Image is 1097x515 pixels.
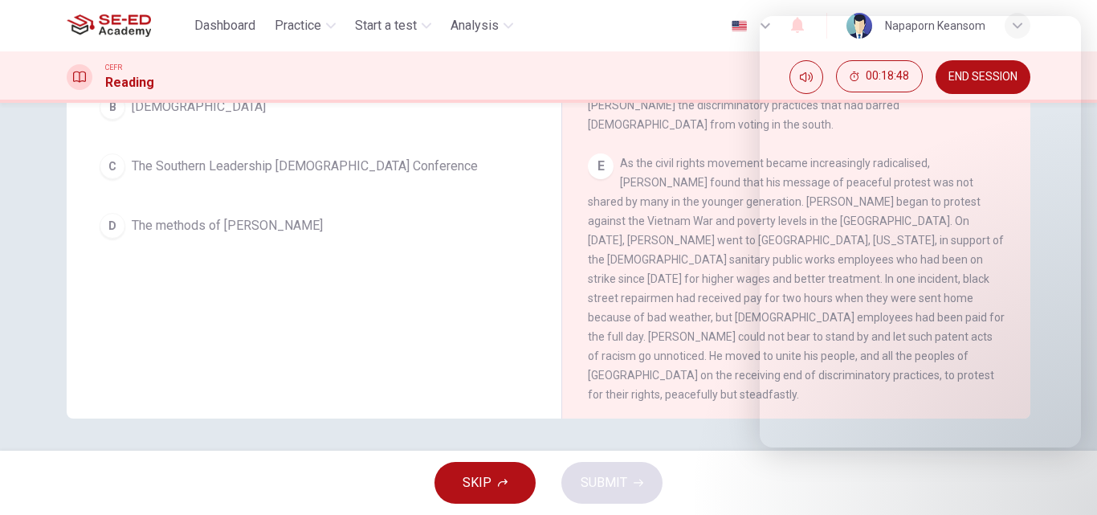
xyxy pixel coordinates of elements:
img: en [729,20,749,32]
div: B [100,94,125,120]
button: CThe Southern Leadership [DEMOGRAPHIC_DATA] Conference [92,146,536,186]
iframe: Intercom live chat [1042,460,1081,499]
span: Analysis [451,16,499,35]
span: As the civil rights movement became increasingly radicalised, [PERSON_NAME] found that his messag... [588,157,1005,401]
h1: Reading [105,73,154,92]
button: Dashboard [188,11,262,40]
span: The methods of [PERSON_NAME] [132,216,323,235]
span: Start a test [355,16,417,35]
div: C [100,153,125,179]
span: Dashboard [194,16,255,35]
div: E [588,153,614,179]
button: B[DEMOGRAPHIC_DATA] [92,87,536,127]
button: Practice [268,11,342,40]
button: SKIP [434,462,536,504]
iframe: Intercom live chat [760,16,1081,448]
span: Practice [275,16,321,35]
img: SE-ED Academy logo [67,10,151,42]
span: The Southern Leadership [DEMOGRAPHIC_DATA] Conference [132,157,478,176]
div: D [100,213,125,239]
button: Analysis [444,11,520,40]
span: [DEMOGRAPHIC_DATA] [132,97,266,116]
span: CEFR [105,62,122,73]
button: DThe methods of [PERSON_NAME] [92,206,536,246]
a: SE-ED Academy logo [67,10,188,42]
button: Start a test [349,11,438,40]
img: Profile picture [846,13,872,39]
span: SKIP [463,472,491,494]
